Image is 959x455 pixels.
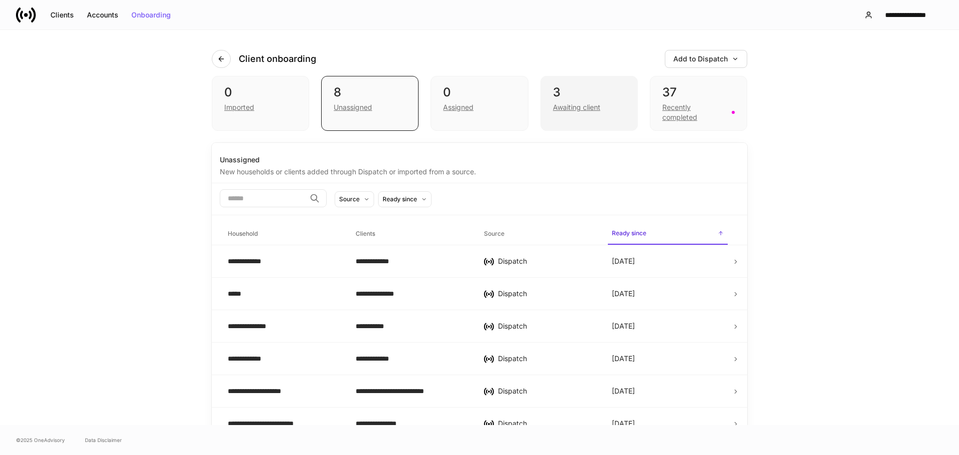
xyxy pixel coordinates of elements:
a: Data Disclaimer [85,436,122,444]
div: 8 [334,84,406,100]
button: Add to Dispatch [665,50,747,68]
div: 0Assigned [431,76,528,131]
h6: Household [228,229,258,238]
h4: Client onboarding [239,53,316,65]
div: 0 [224,84,297,100]
span: Household [224,224,344,244]
div: Dispatch [498,321,596,331]
div: Accounts [87,11,118,18]
div: Recently completed [662,102,726,122]
div: Dispatch [498,386,596,396]
div: Dispatch [498,256,596,266]
div: 37Recently completed [650,76,747,131]
div: Dispatch [498,289,596,299]
div: 8Unassigned [321,76,419,131]
div: Unassigned [220,155,739,165]
p: [DATE] [612,354,635,364]
span: Clients [352,224,472,244]
div: Clients [50,11,74,18]
div: 3 [553,84,625,100]
div: Assigned [443,102,474,112]
div: New households or clients added through Dispatch or imported from a source. [220,165,739,177]
button: Accounts [80,7,125,23]
div: Ready since [383,194,417,204]
div: Imported [224,102,254,112]
span: Source [480,224,600,244]
h6: Clients [356,229,375,238]
button: Ready since [378,191,432,207]
p: [DATE] [612,256,635,266]
div: Onboarding [131,11,171,18]
h6: Source [484,229,504,238]
button: Onboarding [125,7,177,23]
div: Add to Dispatch [673,55,739,62]
div: Dispatch [498,354,596,364]
div: Awaiting client [553,102,600,112]
button: Source [335,191,374,207]
div: Source [339,194,360,204]
p: [DATE] [612,419,635,429]
div: Unassigned [334,102,372,112]
div: Dispatch [498,419,596,429]
div: 0Imported [212,76,309,131]
div: 37 [662,84,735,100]
p: [DATE] [612,321,635,331]
h6: Ready since [612,228,646,238]
span: © 2025 OneAdvisory [16,436,65,444]
span: Ready since [608,223,728,245]
button: Clients [44,7,80,23]
p: [DATE] [612,386,635,396]
div: 0 [443,84,515,100]
div: 3Awaiting client [540,76,638,131]
p: [DATE] [612,289,635,299]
